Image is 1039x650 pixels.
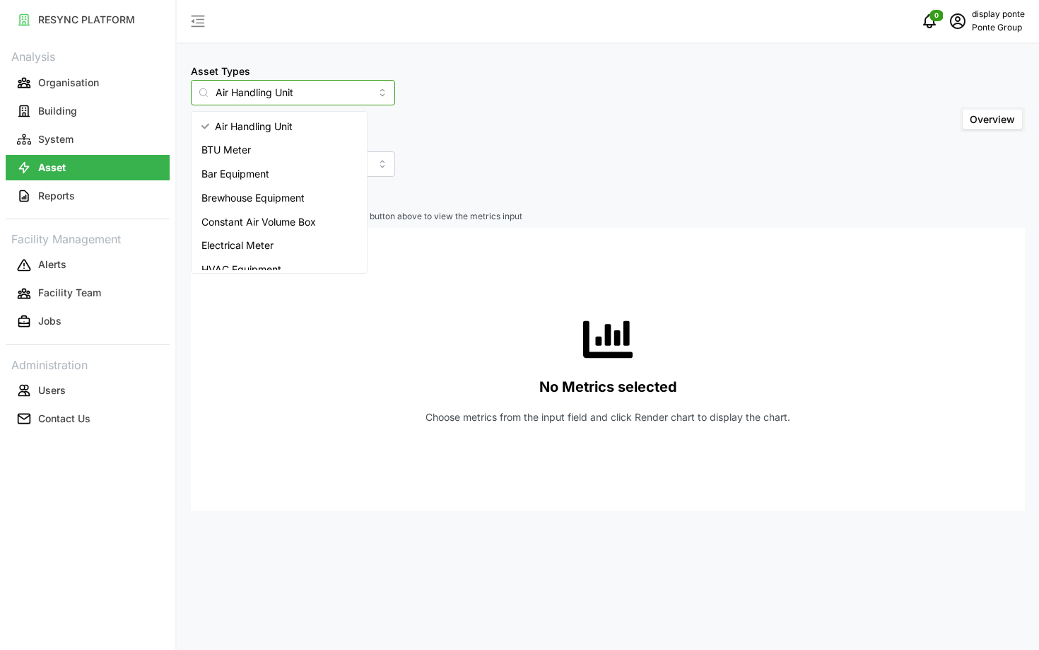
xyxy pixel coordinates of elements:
[6,70,170,95] button: Organisation
[6,125,170,153] a: System
[972,21,1025,35] p: Ponte Group
[6,7,170,33] button: RESYNC PLATFORM
[425,410,790,424] p: Choose metrics from the input field and click Render chart to display the chart.
[38,76,99,90] p: Organisation
[215,119,293,134] span: Air Handling Unit
[6,182,170,210] a: Reports
[6,406,170,431] button: Contact Us
[191,211,1025,223] p: Select items in the 'Select Locations/Assets' button above to view the metrics input
[38,314,61,328] p: Jobs
[6,376,170,405] a: Users
[6,354,170,374] p: Administration
[6,183,170,209] button: Reports
[970,113,1015,125] span: Overview
[934,11,939,21] span: 0
[38,13,135,27] p: RESYNC PLATFORM
[6,98,170,124] button: Building
[201,214,316,230] span: Constant Air Volume Box
[201,142,251,158] span: BTU Meter
[944,7,972,35] button: schedule
[6,309,170,335] button: Jobs
[201,238,274,253] span: Electrical Meter
[915,7,944,35] button: notifications
[201,262,281,277] span: HVAC Equipment
[6,45,170,66] p: Analysis
[972,8,1025,21] p: display ponte
[6,155,170,180] button: Asset
[6,97,170,125] a: Building
[38,257,66,272] p: Alerts
[191,64,250,79] label: Asset Types
[6,253,170,278] button: Alerts
[6,279,170,308] a: Facility Team
[6,405,170,433] a: Contact Us
[6,378,170,403] button: Users
[6,153,170,182] a: Asset
[201,190,305,206] span: Brewhouse Equipment
[201,166,269,182] span: Bar Equipment
[6,308,170,336] a: Jobs
[38,286,101,300] p: Facility Team
[38,412,90,426] p: Contact Us
[38,189,75,203] p: Reports
[6,127,170,152] button: System
[38,161,66,175] p: Asset
[6,228,170,248] p: Facility Management
[6,251,170,279] a: Alerts
[38,104,77,118] p: Building
[38,132,74,146] p: System
[6,6,170,34] a: RESYNC PLATFORM
[539,376,677,399] p: No Metrics selected
[38,383,66,397] p: Users
[6,281,170,306] button: Facility Team
[6,69,170,97] a: Organisation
